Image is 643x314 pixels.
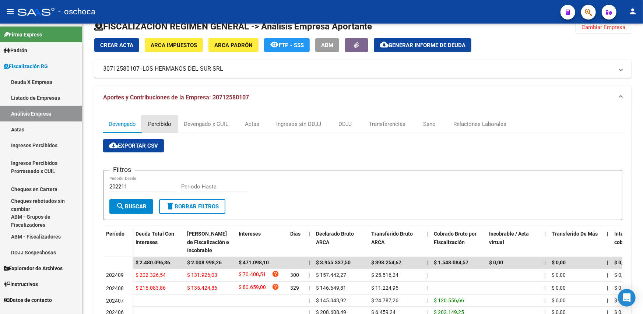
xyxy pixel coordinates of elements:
[143,65,223,73] span: LOS HERMANOS DEL SUR SRL
[371,285,398,291] span: $ 11.224,95
[489,231,529,245] span: Incobrable / Acta virtual
[614,260,628,265] span: $ 0,00
[214,42,253,49] span: ARCA Padrón
[426,260,428,265] span: |
[426,297,428,303] span: |
[187,231,229,254] span: [PERSON_NAME] de Fiscalización e Incobrable
[338,120,352,128] div: DDJJ
[434,231,477,245] span: Cobrado Bruto por Fiscalización
[316,272,346,278] span: $ 157.442,27
[94,86,631,109] mat-expansion-panel-header: Aportes y Contribuciones de la Empresa: 30712580107
[239,283,266,293] span: $ 80.659,00
[552,297,566,303] span: $ 0,00
[607,285,608,291] span: |
[434,297,464,303] span: $ 120.556,66
[6,7,15,16] mat-icon: menu
[103,139,164,152] button: Exportar CSV
[106,285,124,291] span: 202408
[4,62,48,70] span: Fiscalización RG
[309,260,310,265] span: |
[368,226,424,258] datatable-header-cell: Transferido Bruto ARCA
[371,272,398,278] span: $ 25.516,24
[581,24,625,31] span: Cambiar Empresa
[316,231,354,245] span: Declarado Bruto ARCA
[313,226,368,258] datatable-header-cell: Declarado Bruto ARCA
[145,38,203,52] button: ARCA Impuestos
[453,120,506,128] div: Relaciones Laborales
[136,272,166,278] span: $ 202.326,54
[614,297,628,303] span: $ 0,00
[100,42,133,49] span: Crear Acta
[489,260,503,265] span: $ 0,00
[309,285,310,291] span: |
[264,38,310,52] button: FTP - SSS
[434,260,468,265] span: $ 1.548.084,57
[544,297,545,303] span: |
[4,31,42,39] span: Firma Express
[552,272,566,278] span: $ 0,00
[272,283,279,290] i: help
[116,202,125,211] mat-icon: search
[94,21,372,32] h1: FISCALIZACION REGIMEN GENERAL -> Análisis Empresa Aportante
[316,285,346,291] span: $ 146.649,81
[544,260,546,265] span: |
[245,120,260,128] div: Actas
[371,231,413,245] span: Transferido Bruto ARCA
[103,226,133,257] datatable-header-cell: Período
[187,272,217,278] span: $ 131.926,03
[426,272,428,278] span: |
[287,226,306,258] datatable-header-cell: Dias
[276,120,321,128] div: Ingresos sin DDJJ
[184,226,236,258] datatable-header-cell: Deuda Bruta Neto de Fiscalización e Incobrable
[133,226,184,258] datatable-header-cell: Deuda Total Con Intereses
[272,270,279,278] i: help
[306,226,313,258] datatable-header-cell: |
[58,4,95,20] span: - oschoca
[136,285,166,291] span: $ 216.083,86
[544,272,545,278] span: |
[270,40,279,49] mat-icon: remove_red_eye
[549,226,604,258] datatable-header-cell: Transferido De Más
[166,203,219,210] span: Borrar Filtros
[315,38,339,52] button: ABM
[628,7,637,16] mat-icon: person
[309,297,310,303] span: |
[136,260,170,265] span: $ 2.480.096,36
[374,38,471,52] button: Generar informe de deuda
[106,272,124,278] span: 202409
[607,260,608,265] span: |
[103,65,614,73] mat-panel-title: 30712580107 -
[321,42,333,49] span: ABM
[371,260,401,265] span: $ 398.254,67
[316,260,351,265] span: $ 3.955.337,50
[371,297,398,303] span: $ 24.787,26
[116,203,147,210] span: Buscar
[486,226,541,258] datatable-header-cell: Incobrable / Acta virtual
[4,264,63,272] span: Explorador de Archivos
[426,231,428,237] span: |
[236,226,287,258] datatable-header-cell: Intereses
[614,272,628,278] span: $ 0,00
[208,38,259,52] button: ARCA Padrón
[136,231,174,245] span: Deuda Total Con Intereses
[541,226,549,258] datatable-header-cell: |
[431,226,486,258] datatable-header-cell: Cobrado Bruto por Fiscalización
[94,60,631,78] mat-expansion-panel-header: 30712580107 -LOS HERMANOS DEL SUR SRL
[369,120,405,128] div: Transferencias
[309,231,310,237] span: |
[290,272,299,278] span: 300
[544,285,545,291] span: |
[187,285,217,291] span: $ 135.424,86
[103,94,249,101] span: Aportes y Contribuciones de la Empresa: 30712580107
[148,120,172,128] div: Percibido
[106,231,124,237] span: Período
[424,226,431,258] datatable-header-cell: |
[552,260,566,265] span: $ 0,00
[607,272,608,278] span: |
[279,42,304,49] span: FTP - SSS
[4,280,38,288] span: Instructivos
[604,226,611,258] datatable-header-cell: |
[552,285,566,291] span: $ 0,00
[109,165,135,175] h3: Filtros
[389,42,465,49] span: Generar informe de deuda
